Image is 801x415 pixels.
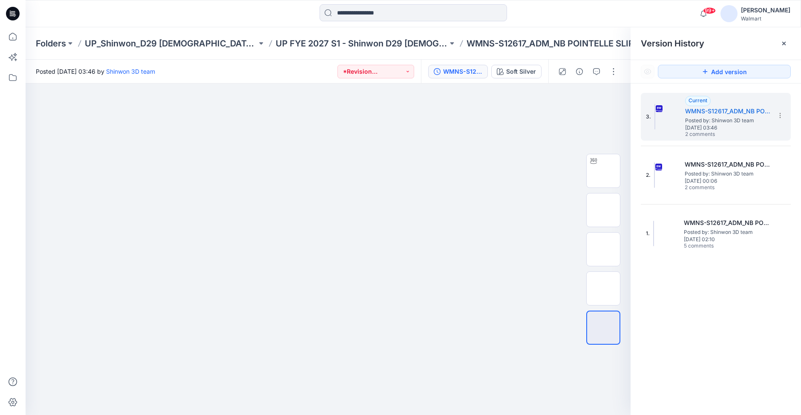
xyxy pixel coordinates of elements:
[646,171,651,179] span: 2.
[658,65,791,78] button: Add version
[684,218,769,228] h5: WMNS-S12617_ADM_NB POINTELLE SLIP
[491,65,542,78] button: Soft Silver
[36,37,66,49] a: Folders
[443,67,482,76] div: WMNS-S12617_ADM_NB POINTELLE SLIP
[641,65,654,78] button: Show Hidden Versions
[573,65,586,78] button: Details
[467,37,634,49] p: WMNS-S12617_ADM_NB POINTELLE SLIP
[685,106,770,116] h5: WMNS-S12617_ADM_NB POINTELLE SLIP
[85,37,257,49] a: UP_Shinwon_D29 [DEMOGRAPHIC_DATA] Sleep
[685,131,745,138] span: 2 comments
[684,243,743,250] span: 5 comments
[654,104,655,130] img: WMNS-S12617_ADM_NB POINTELLE SLIP
[689,97,707,104] span: Current
[685,184,744,191] span: 2 comments
[685,116,770,125] span: Posted by: Shinwon 3D team
[781,40,787,47] button: Close
[646,230,650,237] span: 1.
[685,178,770,184] span: [DATE] 00:06
[428,65,488,78] button: WMNS-S12617_ADM_NB POINTELLE SLIP
[684,228,769,236] span: Posted by: Shinwon 3D team
[641,38,704,49] span: Version History
[685,159,770,170] h5: WMNS-S12617_ADM_NB POINTELLE SLIP
[703,7,716,14] span: 99+
[646,113,651,121] span: 3.
[276,37,448,49] a: UP FYE 2027 S1 - Shinwon D29 [DEMOGRAPHIC_DATA] Sleepwear
[506,67,536,76] div: Soft Silver
[106,68,155,75] a: Shinwon 3D team
[720,5,738,22] img: avatar
[36,67,155,76] span: Posted [DATE] 03:46 by
[685,125,770,131] span: [DATE] 03:46
[685,170,770,178] span: Posted by: Shinwon 3D team
[653,221,654,246] img: WMNS-S12617_ADM_NB POINTELLE SLIP
[684,236,769,242] span: [DATE] 02:10
[741,15,790,22] div: Walmart
[741,5,790,15] div: [PERSON_NAME]
[654,162,655,188] img: WMNS-S12617_ADM_NB POINTELLE SLIP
